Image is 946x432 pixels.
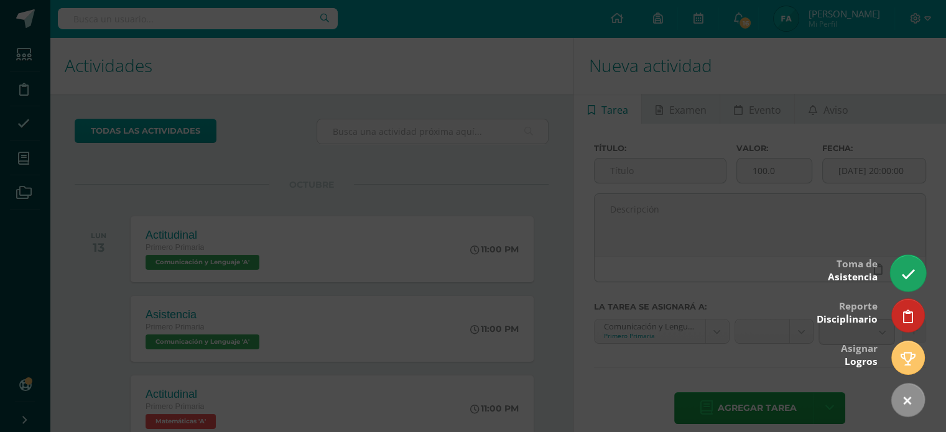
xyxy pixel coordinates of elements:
[845,355,878,368] span: Logros
[817,313,878,326] span: Disciplinario
[841,334,878,374] div: Asignar
[828,270,878,283] span: Asistencia
[828,249,878,290] div: Toma de
[817,292,878,332] div: Reporte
